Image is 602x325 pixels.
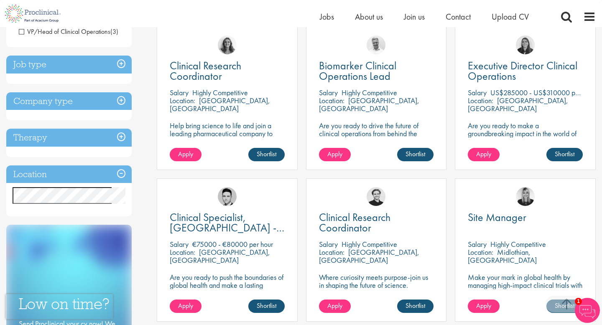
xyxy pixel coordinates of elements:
[319,61,434,81] a: Biomarker Clinical Operations Lead
[468,148,500,161] a: Apply
[6,294,113,319] iframe: reCAPTCHA
[192,239,273,249] p: €75000 - €80000 per hour
[248,300,285,313] a: Shortlist
[397,300,434,313] a: Shortlist
[19,27,118,36] span: VP/Head of Clinical Operations
[170,61,285,81] a: Clinical Research Coordinator
[490,239,546,249] p: Highly Competitive
[319,148,351,161] a: Apply
[170,210,284,245] span: Clinical Specialist, [GEOGRAPHIC_DATA] - Cardiac
[468,88,487,97] span: Salary
[575,298,600,323] img: Chatbot
[170,58,241,83] span: Clinical Research Coordinator
[575,298,582,305] span: 1
[468,58,577,83] span: Executive Director Clinical Operations
[319,122,434,161] p: Are you ready to drive the future of clinical operations from behind the scenes? Looking to be in...
[516,36,535,54] img: Ciara Noble
[397,148,434,161] a: Shortlist
[355,11,383,22] a: About us
[490,88,602,97] p: US$285000 - US$310000 per annum
[319,96,419,113] p: [GEOGRAPHIC_DATA], [GEOGRAPHIC_DATA]
[192,88,248,97] p: Highly Competitive
[6,129,132,147] h3: Therapy
[468,122,583,161] p: Are you ready to make a groundbreaking impact in the world of biotechnology? Join a growing compa...
[170,88,189,97] span: Salary
[170,96,270,113] p: [GEOGRAPHIC_DATA], [GEOGRAPHIC_DATA]
[468,247,537,265] p: Midlothian, [GEOGRAPHIC_DATA]
[468,210,526,224] span: Site Manager
[170,239,189,249] span: Salary
[404,11,425,22] a: Join us
[170,273,285,313] p: Are you ready to push the boundaries of global health and make a lasting impact? This role at a h...
[170,247,270,265] p: [GEOGRAPHIC_DATA], [GEOGRAPHIC_DATA]
[110,27,118,36] span: (3)
[319,212,434,233] a: Clinical Research Coordinator
[327,301,342,310] span: Apply
[319,239,338,249] span: Salary
[319,88,338,97] span: Salary
[468,300,500,313] a: Apply
[170,96,195,105] span: Location:
[468,247,493,257] span: Location:
[468,212,583,223] a: Site Manager
[319,210,390,235] span: Clinical Research Coordinator
[218,36,237,54] img: Jackie Cerchio
[468,96,568,113] p: [GEOGRAPHIC_DATA], [GEOGRAPHIC_DATA]
[319,247,344,257] span: Location:
[546,148,583,161] a: Shortlist
[468,239,487,249] span: Salary
[170,212,285,233] a: Clinical Specialist, [GEOGRAPHIC_DATA] - Cardiac
[476,150,491,158] span: Apply
[170,247,195,257] span: Location:
[367,36,385,54] img: Joshua Bye
[6,92,132,110] h3: Company type
[319,300,351,313] a: Apply
[170,300,202,313] a: Apply
[248,148,285,161] a: Shortlist
[516,187,535,206] img: Janelle Jones
[320,11,334,22] a: Jobs
[19,27,110,36] span: VP/Head of Clinical Operations
[218,187,237,206] img: Connor Lynes
[178,150,193,158] span: Apply
[446,11,471,22] a: Contact
[327,150,342,158] span: Apply
[342,239,397,249] p: Highly Competitive
[319,273,434,289] p: Where curiosity meets purpose-join us in shaping the future of science.
[468,61,583,81] a: Executive Director Clinical Operations
[178,301,193,310] span: Apply
[170,122,285,161] p: Help bring science to life and join a leading pharmaceutical company to play a key role in delive...
[319,247,419,265] p: [GEOGRAPHIC_DATA], [GEOGRAPHIC_DATA]
[319,96,344,105] span: Location:
[6,56,132,74] h3: Job type
[492,11,529,22] a: Upload CV
[342,88,397,97] p: Highly Competitive
[319,58,396,83] span: Biomarker Clinical Operations Lead
[367,187,385,206] img: Nico Kohlwes
[476,301,491,310] span: Apply
[6,165,132,183] h3: Location
[468,96,493,105] span: Location:
[468,273,583,297] p: Make your mark in global health by managing high-impact clinical trials with a leading CRO.
[170,148,202,161] a: Apply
